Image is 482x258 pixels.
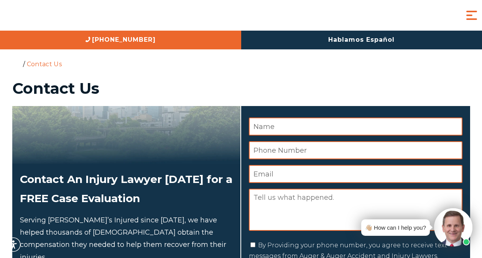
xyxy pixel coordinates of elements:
li: Contact Us [25,60,64,68]
h2: Contact An Injury Lawyer [DATE] for a FREE Case Evaluation [20,170,233,208]
img: Auger & Auger Accident and Injury Lawyers Logo [6,8,98,23]
h1: Contact Us [12,81,470,96]
img: Intaker widget Avatar [434,208,472,247]
img: Attorneys [12,106,240,164]
input: Phone Number [249,141,462,159]
div: 👋🏼 How can I help you? [365,222,426,233]
a: Home [14,60,21,67]
input: Email [249,165,462,183]
input: Name [249,118,462,136]
button: Menu [464,8,479,23]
